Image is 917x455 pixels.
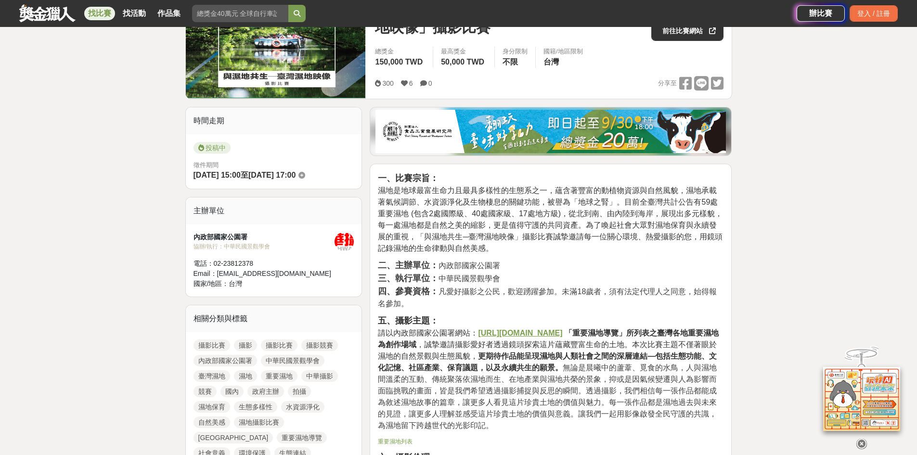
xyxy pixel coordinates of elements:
a: 重要濕地列表 [378,437,413,445]
a: 生態多樣性 [234,401,277,413]
span: 請以內政部國家公園署網站： [378,329,478,337]
img: 1c81a89c-c1b3-4fd6-9c6e-7d29d79abef5.jpg [375,110,726,153]
input: 總獎金40萬元 全球自行車設計比賽 [192,5,288,22]
span: 凡愛好攝影之公民，歡迎踴躍參加。未滿18歲者，須有法定代理人之同意，始得報名參加。 [378,287,717,308]
strong: 二、主辦單位： [378,260,439,270]
div: 協辦/執行： 中華民國景觀學會 [194,242,335,251]
span: 總獎金 [375,47,425,56]
a: 濕地保育 [194,401,230,413]
div: 國籍/地區限制 [543,47,583,56]
span: 50,000 TWD [441,58,484,66]
div: 登入 / 註冊 [850,5,898,22]
strong: 一、比賽宗旨： [378,173,439,183]
a: 內政部國家公園署 [194,355,257,366]
span: 投稿中 [194,142,231,154]
a: 攝影比賽 [261,339,297,351]
a: 自然美感 [194,416,230,428]
span: 台灣 [229,280,242,287]
span: 濕地是地球最富生命力且最具多樣性的生態系之一，蘊含著豐富的動植物資源與自然風貌，濕地承載著氣候調節、水資源淨化及生物棲息的關鍵功能，被譽為「地球之腎」。目前全臺灣共計公告有59處重要濕地 (包含... [378,186,723,252]
span: 150,000 TWD [375,58,423,66]
a: 國內 [220,386,244,397]
a: 找活動 [119,7,150,20]
span: [DATE] 17:00 [248,171,296,179]
span: 中華民國景觀學會 [439,274,500,283]
span: 300 [382,79,393,87]
a: 濕地攝影比賽 [234,416,284,428]
span: 最高獎金 [441,47,487,56]
span: ，誠摯邀請攝影愛好者透過鏡頭探索這片蘊藏豐富生命的土地。本次比賽主題不僅著眼於濕地的自然景觀與生態風貌， [378,329,719,372]
a: 重要濕地 [261,370,297,382]
div: 相關分類與標籤 [186,305,362,332]
div: 主辦單位 [186,197,362,224]
a: 作品集 [154,7,184,20]
span: 台灣 [543,58,559,66]
a: 中華攝影 [301,370,338,382]
a: 攝影競賽 [301,339,338,351]
a: 臺灣濕地 [194,370,230,382]
a: 水資源淨化 [281,401,324,413]
a: 競賽 [194,386,217,397]
a: 攝影 [234,339,257,351]
span: 6 [409,79,413,87]
span: 徵件期間 [194,161,219,169]
span: 0 [428,79,432,87]
div: 身分限制 [503,47,528,56]
div: 時間走期 [186,107,362,134]
a: 重要濕地導覽 [277,432,327,443]
img: d2146d9a-e6f6-4337-9592-8cefde37ba6b.png [823,367,900,431]
div: Email： [EMAIL_ADDRESS][DOMAIN_NAME] [194,269,335,279]
a: 拍攝 [288,386,311,397]
span: 無論是晨曦中的蘆葦、覓食的水鳥，人與濕地間溫柔的互動、傳統聚落依濕地而生、在地產業與濕地共榮的景象，抑或是因氣候變遷與人為影響而面臨挑戰的畫面，皆是我們希望透過攝影捕捉與反思的瞬間。透過攝影，我... [378,364,717,429]
strong: 四、參賽資格： [378,286,439,296]
a: 前往比賽網站 [651,20,723,41]
div: 內政部國家公園署 [194,232,335,242]
a: 找比賽 [84,7,115,20]
span: [DATE] 15:00 [194,171,241,179]
strong: 五、攝影主題： [378,316,439,325]
a: 中華民國景觀學會 [261,355,324,366]
span: 內政部國家公園署 [439,261,500,270]
strong: 三、執行單位： [378,273,439,283]
span: 重要濕地列表 [378,438,413,445]
span: 國家/地區： [194,280,229,287]
span: 分享至 [658,76,677,91]
a: [GEOGRAPHIC_DATA] [194,432,273,443]
strong: 「重要濕地導覽」所列表之臺灣各地重要濕地為創作場域 [378,329,719,349]
span: 至 [241,171,248,179]
a: [URL][DOMAIN_NAME] [478,329,562,337]
strong: 更期待作品能呈現濕地與人類社會之間的深層連結—包括生態功能、文化記憶、社區產業、保育議題，以及永續共生的願景。 [378,352,717,372]
a: 攝影比賽 [194,339,230,351]
a: 辦比賽 [797,5,845,22]
a: 濕地 [234,370,257,382]
span: 不限 [503,58,518,66]
div: 電話： 02-23812378 [194,259,335,269]
a: 政府主辦 [247,386,284,397]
